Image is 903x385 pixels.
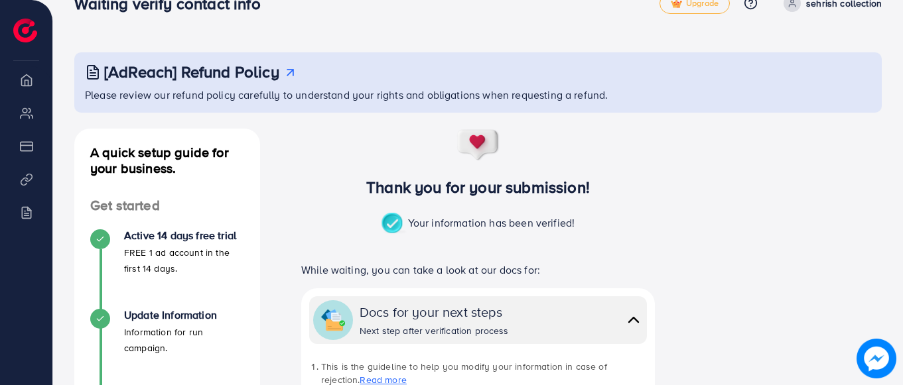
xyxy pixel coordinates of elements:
p: Please review our refund policy carefully to understand your rights and obligations when requesti... [85,87,874,103]
img: image [860,342,893,375]
h3: Thank you for your submission! [281,178,675,197]
li: Active 14 days free trial [74,229,260,309]
div: Next step after verification process [360,324,509,337]
h4: Get started [74,197,260,214]
p: Information for run campaign. [124,324,244,356]
p: Your information has been verified! [382,213,575,235]
h4: Active 14 days free trial [124,229,244,242]
div: Docs for your next steps [360,302,509,321]
h4: A quick setup guide for your business. [74,144,260,176]
img: collapse [321,308,345,332]
p: FREE 1 ad account in the first 14 days. [124,245,244,276]
img: collapse [624,310,643,329]
img: logo [13,19,37,42]
img: success [382,213,408,235]
img: success [456,129,500,162]
h4: Update Information [124,309,244,321]
p: While waiting, you can take a look at our docs for: [301,262,655,278]
h3: [AdReach] Refund Policy [104,62,279,82]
